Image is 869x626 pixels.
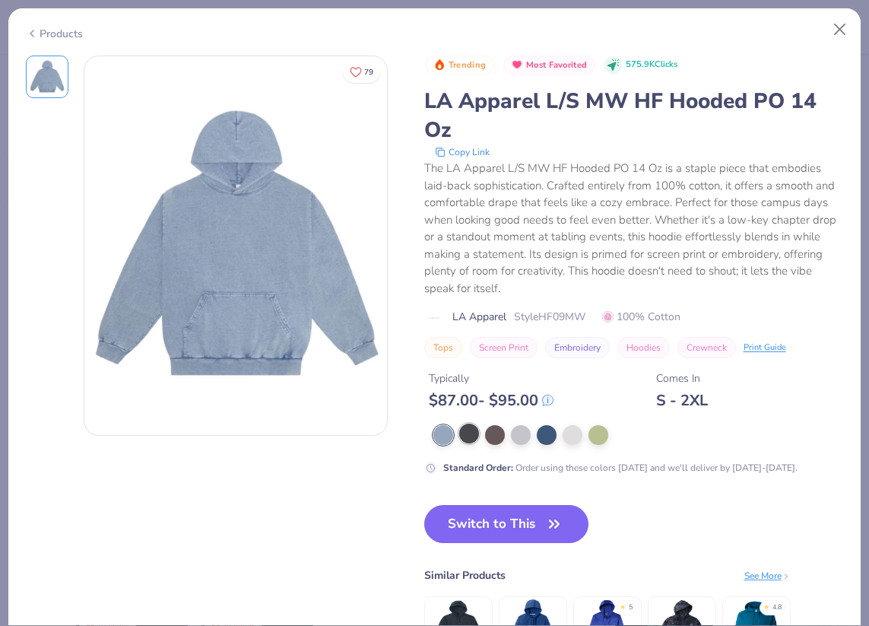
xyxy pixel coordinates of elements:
div: Print Guide [744,342,786,354]
span: Most Favorited [526,61,587,69]
button: Screen Print [470,337,538,358]
img: Most Favorited sort [511,59,523,71]
span: 575.9K Clicks [626,59,677,71]
button: Badge Button [426,56,494,75]
img: brand logo [424,312,445,324]
div: The LA Apparel L/S MW HF Hooded PO 14 Oz is a staple piece that embodies laid-back sophistication... [424,160,844,297]
div: $ 87.00 - $ 95.00 [429,391,553,410]
div: Similar Products [424,567,506,583]
div: S - 2XL [656,391,708,410]
button: Close [826,15,855,44]
span: LA Apparel [452,309,506,325]
span: Trending [449,61,486,69]
button: Tops [424,337,462,358]
strong: Standard Order : [443,462,513,474]
div: ★ [763,602,769,609]
img: Front [29,59,65,95]
div: ★ [620,602,626,609]
div: Typically [429,370,553,386]
span: 79 [364,68,373,76]
div: LA Apparel L/S MW HF Hooded PO 14 Oz [424,87,844,145]
span: 100% Cotton [602,309,680,325]
div: Order using these colors [DATE] and we'll deliver by [DATE]-[DATE]. [443,461,798,475]
button: Switch to This [424,505,589,543]
div: 5 [629,602,633,613]
div: Comes In [656,370,708,386]
div: 4.8 [772,602,782,613]
button: Badge Button [503,56,595,75]
div: Products [26,26,83,42]
button: copy to clipboard [430,145,494,160]
img: Trending sort [433,59,446,71]
button: Crewneck [677,337,736,358]
div: See More [744,569,791,583]
img: Front [84,94,387,397]
button: Embroidery [545,337,610,358]
button: Like [343,61,380,83]
button: Hoodies [617,337,670,358]
span: Style HF09MW [514,309,585,325]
